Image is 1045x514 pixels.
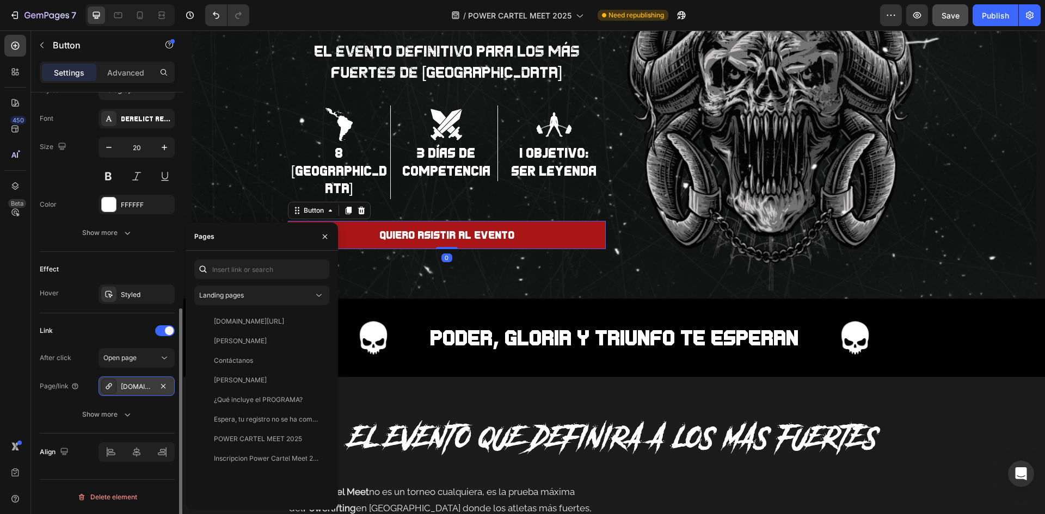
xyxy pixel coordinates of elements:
[214,454,318,463] div: Inscripcion Power Cartel Meet 2025
[194,259,329,279] input: Insert link or search
[973,4,1018,26] button: Publish
[196,195,331,214] p: QUIERO ASISTIR AL EVENTO
[183,30,1045,514] iframe: Design area
[121,382,152,392] div: [DOMAIN_NAME][URL]
[8,199,26,208] div: Beta
[40,353,71,363] div: After click
[194,286,329,305] button: Landing pages
[107,67,144,78] p: Advanced
[650,286,693,329] img: gempages_558898646012134293-f33e8970-7bda-43a5-b718-2c85908ffa12.png
[40,288,59,298] div: Hover
[106,456,186,467] strong: Power Cartel Meet
[40,326,53,336] div: Link
[216,292,646,323] h2: PODER, GLORIA Y TRIUNFO TE ESPERAN
[40,200,57,209] div: Color
[168,286,212,329] img: gempages_558898646012134293-f33e8970-7bda-43a5-b718-2c85908ffa12.png
[40,445,71,460] div: Align
[82,227,133,238] div: Show more
[40,264,59,274] div: Effect
[214,336,267,346] div: [PERSON_NAME]
[99,348,175,368] button: Open page
[40,140,69,154] div: Size
[10,116,26,125] div: 450
[121,114,172,124] div: DERELICT REGULAR
[40,488,175,506] button: Delete element
[4,4,81,26] button: 7
[982,10,1009,21] div: Publish
[214,356,253,366] div: Contáctanos
[71,9,76,22] p: 7
[932,4,968,26] button: Save
[1008,461,1034,487] div: Open Intercom Messenger
[319,113,422,151] h2: 1 objetivo: ser leyenda
[104,190,422,219] button: <p>QUIERO ASISTIR AL EVENTO</p>
[8,390,853,425] h2: EL EVENTO QUE DEFINIRA A LOS MAS FUERTES
[214,395,303,405] div: ¿Qué incluye el PROGRAMA?
[212,113,314,151] h2: 3 Días de competencia
[40,114,53,123] div: Font
[214,414,318,424] div: Espera, tu registro no se ha completado
[121,200,172,210] div: FFFFFF
[608,10,664,20] span: Need republishing
[463,10,466,21] span: /
[214,375,267,385] div: [PERSON_NAME]
[194,232,214,241] div: Pages
[54,67,84,78] p: Settings
[199,291,244,299] span: Landing pages
[53,39,145,52] p: Button
[103,354,137,362] span: Open page
[214,317,284,326] div: [DOMAIN_NAME][URL]
[82,409,133,420] div: Show more
[40,381,79,391] div: Page/link
[118,175,143,185] div: Button
[258,223,269,232] div: 0
[40,405,175,424] button: Show more
[468,10,571,21] span: POWER CARTEL MEET 2025
[205,4,249,26] div: Undo/Redo
[121,290,172,300] div: Styled
[120,472,173,483] strong: Powerlifting
[214,434,302,444] div: POWER CARTEL MEET 2025
[40,223,175,243] button: Show more
[77,491,137,504] div: Delete element
[942,11,960,20] span: Save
